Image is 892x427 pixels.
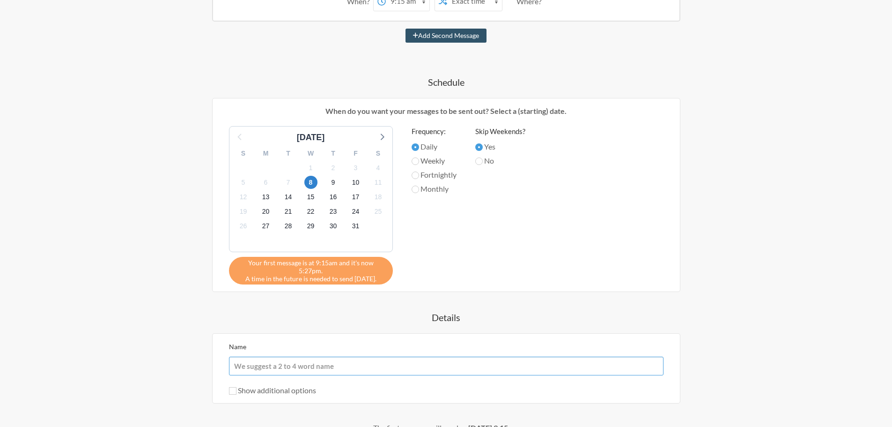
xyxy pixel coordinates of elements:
label: No [475,155,525,166]
span: Wednesday, November 19, 2025 [237,205,250,218]
div: S [367,146,390,161]
input: Fortnightly [412,172,419,179]
span: Wednesday, November 12, 2025 [237,191,250,204]
div: [DATE] [293,131,329,144]
label: Monthly [412,183,457,195]
span: Saturday, November 29, 2025 [304,220,317,233]
span: Saturday, November 1, 2025 [304,161,317,174]
label: Daily [412,141,457,152]
input: We suggest a 2 to 4 word name [229,357,663,375]
span: Saturday, November 8, 2025 [304,176,317,189]
span: Monday, November 17, 2025 [349,191,362,204]
span: Saturday, November 22, 2025 [304,205,317,218]
span: Tuesday, November 18, 2025 [372,191,385,204]
h4: Details [175,311,718,324]
span: Sunday, November 30, 2025 [327,220,340,233]
span: Monday, November 24, 2025 [349,205,362,218]
input: Yes [475,143,483,151]
span: Tuesday, November 4, 2025 [372,161,385,174]
span: Sunday, November 9, 2025 [327,176,340,189]
div: T [322,146,345,161]
div: W [300,146,322,161]
h4: Schedule [175,75,718,89]
div: S [232,146,255,161]
div: T [277,146,300,161]
span: Sunday, November 2, 2025 [327,161,340,174]
span: Thursday, November 6, 2025 [259,176,273,189]
span: Friday, November 21, 2025 [282,205,295,218]
span: Monday, November 10, 2025 [349,176,362,189]
span: Wednesday, November 26, 2025 [237,220,250,233]
span: Your first message is at 9:15am and it's now 5:27pm. [236,259,386,275]
span: Sunday, November 23, 2025 [327,205,340,218]
span: Friday, November 28, 2025 [282,220,295,233]
div: A time in the future is needed to send [DATE]. [229,257,393,285]
button: Add Second Message [405,29,487,43]
label: Name [229,343,246,351]
div: M [255,146,277,161]
label: Skip Weekends? [475,126,525,137]
span: Monday, November 3, 2025 [349,161,362,174]
input: Weekly [412,157,419,165]
span: Tuesday, November 11, 2025 [372,176,385,189]
span: Wednesday, November 5, 2025 [237,176,250,189]
span: Sunday, November 16, 2025 [327,191,340,204]
input: Monthly [412,186,419,193]
input: Show additional options [229,387,236,395]
label: Frequency: [412,126,457,137]
label: Fortnightly [412,169,457,180]
div: F [345,146,367,161]
input: Daily [412,143,419,151]
span: Tuesday, November 25, 2025 [372,205,385,218]
span: Monday, December 1, 2025 [349,220,362,233]
label: Show additional options [229,386,316,395]
label: Yes [475,141,525,152]
input: No [475,157,483,165]
span: Friday, November 7, 2025 [282,176,295,189]
span: Saturday, November 15, 2025 [304,191,317,204]
span: Thursday, November 20, 2025 [259,205,273,218]
span: Thursday, November 27, 2025 [259,220,273,233]
span: Thursday, November 13, 2025 [259,191,273,204]
p: When do you want your messages to be sent out? Select a (starting) date. [220,105,673,117]
label: Weekly [412,155,457,166]
span: Friday, November 14, 2025 [282,191,295,204]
